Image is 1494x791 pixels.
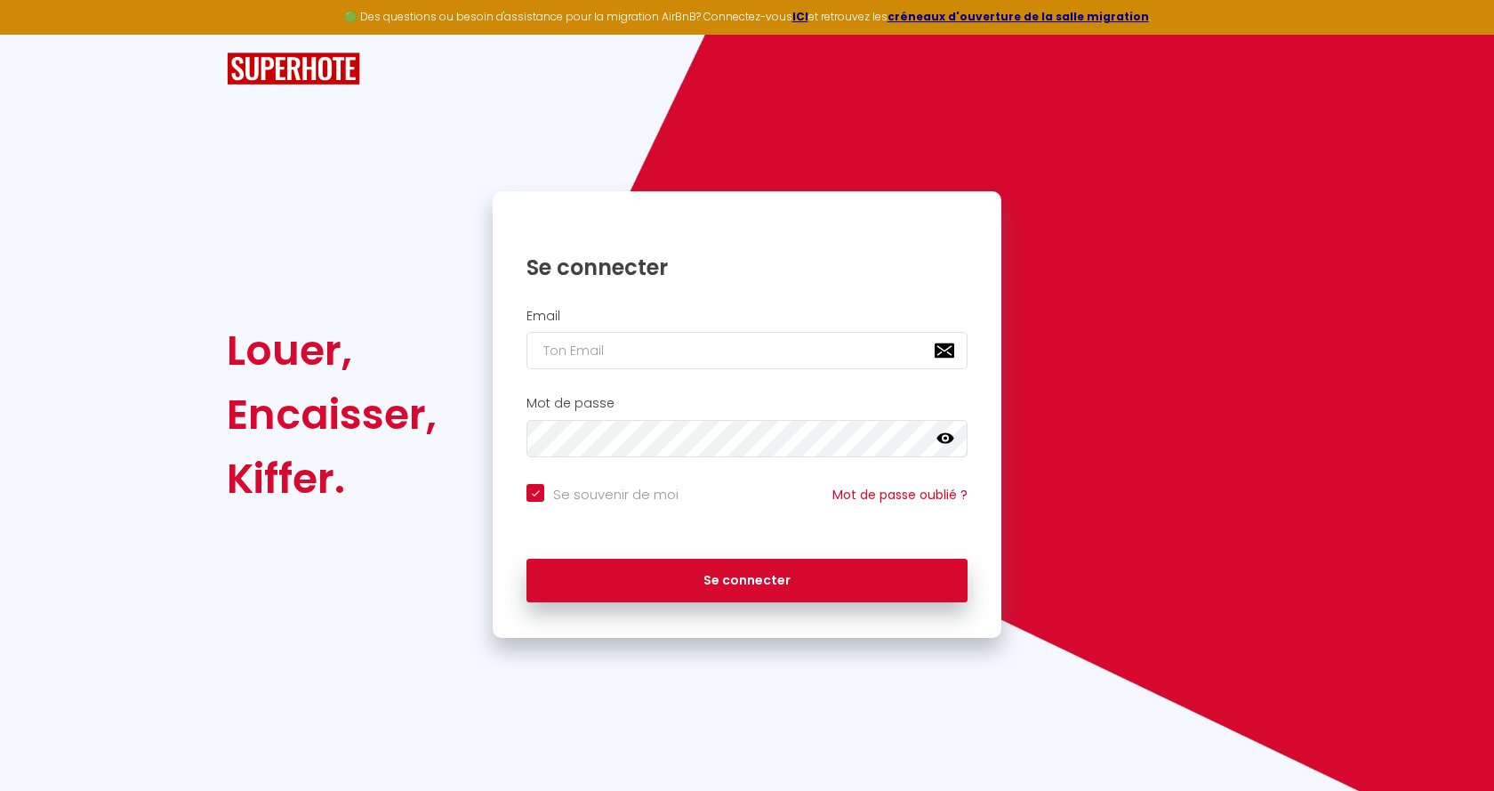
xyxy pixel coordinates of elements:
a: Mot de passe oublié ? [832,486,968,504]
input: Ton Email [526,332,968,369]
div: Louer, [227,319,437,383]
img: SuperHote logo [227,52,360,85]
a: ICI [792,9,808,24]
h2: Mot de passe [526,396,968,411]
h1: Se connecter [526,254,968,281]
button: Se connecter [526,559,968,603]
div: Encaisser, [227,383,437,447]
h2: Email [526,309,968,324]
a: créneaux d'ouverture de la salle migration [888,9,1149,24]
div: Kiffer. [227,447,437,511]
